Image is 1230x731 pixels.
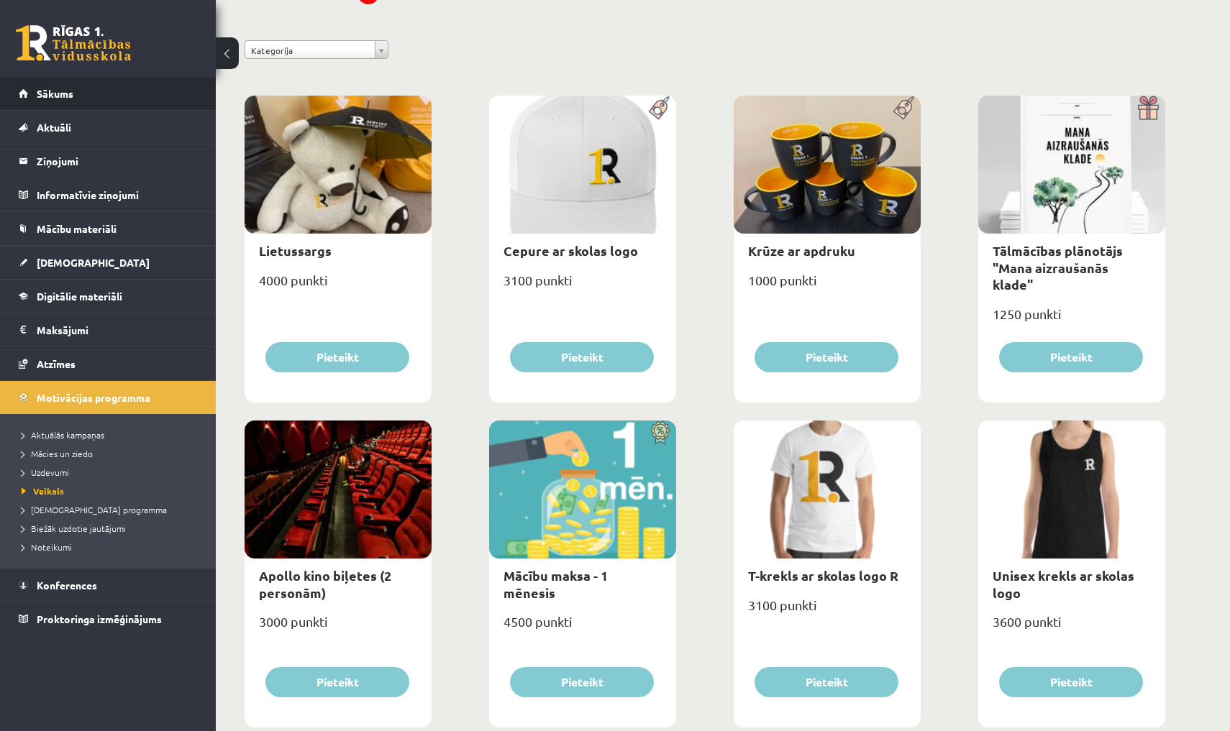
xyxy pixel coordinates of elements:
[510,342,654,372] button: Pieteikt
[19,381,198,414] a: Motivācijas programma
[755,667,898,697] button: Pieteikt
[19,144,198,178] a: Ziņojumi
[22,503,201,516] a: [DEMOGRAPHIC_DATA] programma
[37,391,150,404] span: Motivācijas programma
[37,222,117,235] span: Mācību materiāli
[19,178,198,211] a: Informatīvie ziņojumi
[37,357,76,370] span: Atzīmes
[19,77,198,110] a: Sākums
[748,567,898,584] a: T-krekls ar skolas logo R
[245,40,388,59] a: Kategorija
[22,522,201,535] a: Biežāk uzdotie jautājumi
[22,429,104,441] span: Aktuālās kampaņas
[37,579,97,592] span: Konferences
[748,242,855,259] a: Krūze ar apdruku
[22,485,64,497] span: Veikals
[265,342,409,372] button: Pieteikt
[734,593,921,629] div: 3100 punkti
[755,342,898,372] button: Pieteikt
[37,87,73,100] span: Sākums
[978,302,1165,338] div: 1250 punkti
[19,569,198,602] a: Konferences
[37,144,198,178] legend: Ziņojumi
[19,111,198,144] a: Aktuāli
[999,667,1143,697] button: Pieteikt
[259,567,391,600] a: Apollo kino biļetes (2 personām)
[22,484,201,497] a: Veikals
[251,41,369,60] span: Kategorija
[37,178,198,211] legend: Informatīvie ziņojumi
[37,313,198,346] legend: Maksājumi
[19,280,198,313] a: Digitālie materiāli
[644,96,676,120] img: Populāra prece
[265,667,409,697] button: Pieteikt
[22,466,69,478] span: Uzdevumi
[504,567,608,600] a: Mācību maksa - 1 mēnesis
[734,268,921,304] div: 1000 punkti
[644,420,676,445] img: Atlaide
[510,667,654,697] button: Pieteikt
[19,212,198,245] a: Mācību materiāli
[245,610,432,645] div: 3000 punkti
[993,242,1123,293] a: Tālmācības plānotājs "Mana aizraušanās klade"
[504,242,638,259] a: Cepure ar skolas logo
[37,290,122,303] span: Digitālie materiāli
[259,242,332,259] a: Lietussargs
[16,25,131,61] a: Rīgas 1. Tālmācības vidusskola
[37,121,71,134] span: Aktuāli
[22,504,167,515] span: [DEMOGRAPHIC_DATA] programma
[978,610,1165,645] div: 3600 punkti
[19,246,198,279] a: [DEMOGRAPHIC_DATA]
[22,466,201,479] a: Uzdevumi
[489,268,676,304] div: 3100 punkti
[19,347,198,380] a: Atzīmes
[999,342,1143,372] button: Pieteikt
[245,268,432,304] div: 4000 punkti
[22,448,93,459] span: Mācies un ziedo
[19,602,198,635] a: Proktoringa izmēģinājums
[19,313,198,346] a: Maksājumi
[489,610,676,645] div: 4500 punkti
[993,567,1134,600] a: Unisex krekls ar skolas logo
[22,447,201,460] a: Mācies un ziedo
[22,541,72,553] span: Noteikumi
[37,612,162,625] span: Proktoringa izmēģinājums
[22,523,126,534] span: Biežāk uzdotie jautājumi
[37,256,150,269] span: [DEMOGRAPHIC_DATA]
[22,428,201,441] a: Aktuālās kampaņas
[22,541,201,553] a: Noteikumi
[1133,96,1165,120] img: Dāvana ar pārsteigumu
[888,96,921,120] img: Populāra prece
